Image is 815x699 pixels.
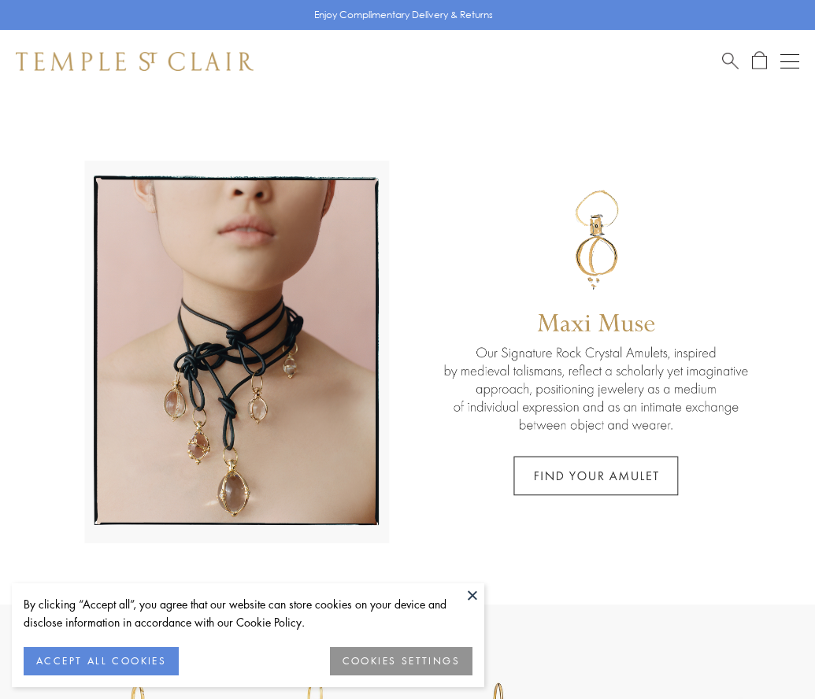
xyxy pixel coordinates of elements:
button: COOKIES SETTINGS [330,647,472,675]
a: Search [722,51,739,71]
button: Open navigation [780,52,799,71]
img: Temple St. Clair [16,52,254,71]
p: Enjoy Complimentary Delivery & Returns [314,7,493,23]
div: By clicking “Accept all”, you agree that our website can store cookies on your device and disclos... [24,595,472,631]
a: Open Shopping Bag [752,51,767,71]
button: ACCEPT ALL COOKIES [24,647,179,675]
